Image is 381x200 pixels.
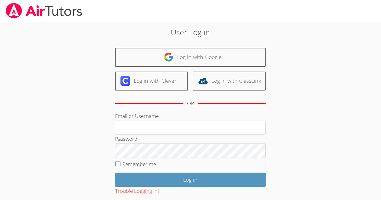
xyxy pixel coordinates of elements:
div: OR [187,99,194,108]
label: Email or Username [115,112,159,119]
a: Log in with Google [115,48,266,67]
button: Trouble Logging In? [115,187,160,195]
img: airtutors_banner-c4298cdbf04f3fff15de1276eac7730deb9818008684d7c2e4769d2f7ddbe033.png [5,3,83,18]
img: classlink-logo-d6bb404cc1216ec64c9a2012d9dc4662098be43eaf13dc465df04b49fa7ab582.svg [198,76,208,86]
a: Log in with ClassLink [193,72,266,91]
label: Password [115,135,137,142]
label: Remember me [122,161,156,168]
input: Log in [115,173,266,187]
a: Log in with Clever [115,72,188,91]
h2: User Log in [88,26,293,38]
img: clever-logo-6eab21bc6e7a338710f1a6ff85c0baf02591cd810cc4098c63d3a4b26e2feb20.svg [120,76,130,86]
img: google-logo-50288ca7cdecda66e5e0955fdab243c47b7ad437acaf1139b6f446037453330a.svg [164,52,173,62]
